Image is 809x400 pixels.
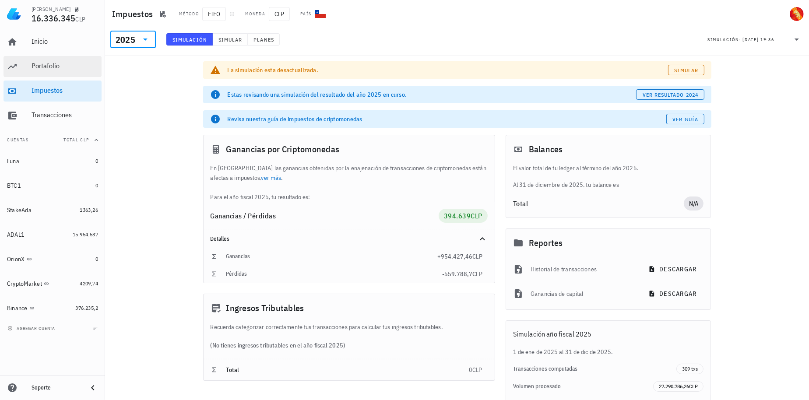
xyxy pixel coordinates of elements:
[642,91,698,98] span: ver resultado 2024
[643,286,703,302] button: descargar
[650,290,696,298] span: descargar
[442,270,472,278] span: -559.788,7
[4,249,102,270] a: OrionX 0
[261,174,281,182] a: ver más
[531,260,636,279] div: Historial de transacciones
[682,364,698,374] span: 309 txs
[218,36,243,43] span: Simular
[63,137,89,143] span: Total CLP
[650,265,696,273] span: descargar
[7,305,28,312] div: Binance
[513,383,654,390] div: Volumen procesado
[253,36,274,43] span: Planes
[7,7,21,21] img: LedgiFi
[4,200,102,221] a: StakeAda 1363,26
[32,62,98,70] div: Portafolio
[110,31,156,48] div: 2025
[506,347,711,357] div: 1 de ene de 2025 al 31 de dic de 2025.
[204,163,495,202] div: En [GEOGRAPHIC_DATA] las ganancias obtenidas por la enajenación de transacciones de criptomonedas...
[4,105,102,126] a: Transacciones
[506,163,711,189] div: Al 31 de diciembre de 2025, tu balance es
[204,135,495,163] div: Ganancias por Criptomonedas
[179,11,199,18] div: Método
[248,33,280,46] button: Planes
[4,130,102,151] button: CuentasTotal CLP
[531,284,636,303] div: Ganancias de capital
[672,116,698,123] span: Ver guía
[7,280,42,288] div: CryptoMarket
[204,322,495,332] div: Recuerda categorizar correctamente tus transacciones para calcular tus ingresos tributables.
[32,86,98,95] div: Impuestos
[95,256,98,262] span: 0
[472,253,482,260] span: CLP
[513,163,704,173] p: El valor total de tu ledger al término del año 2025.
[32,111,98,119] div: Transacciones
[80,280,98,287] span: 4209,74
[202,7,226,21] span: FIFO
[636,89,704,100] button: ver resultado 2024
[166,33,213,46] button: Simulación
[506,229,711,257] div: Reportes
[506,135,711,163] div: Balances
[73,231,98,238] span: 15.954.537
[471,211,482,220] span: CLP
[437,253,472,260] span: +954.427,46
[469,366,472,374] span: 0
[228,115,666,123] div: Revisa nuestra guía de impuestos de criptomonedas
[666,114,704,124] a: Ver guía
[245,11,265,18] div: Moneda
[742,35,774,44] div: [DATE] 19:36
[7,182,21,189] div: BTC1
[32,384,81,391] div: Soporte
[211,235,467,242] div: Detalles
[226,270,442,277] div: Pérdidas
[116,35,135,44] div: 2025
[112,7,156,21] h1: Impuestos
[7,256,25,263] div: OrionX
[213,33,248,46] button: Simular
[4,32,102,53] a: Inicio
[7,158,19,165] div: Luna
[300,11,312,18] div: País
[226,366,239,374] span: Total
[444,211,471,220] span: 394.639
[4,151,102,172] a: Luna 0
[4,81,102,102] a: Impuestos
[204,332,495,359] div: (No tienes ingresos tributables en el año fiscal 2025)
[659,383,689,389] span: 27.290.786,26
[506,321,711,347] div: Simulación año fiscal 2025
[4,56,102,77] a: Portafolio
[7,231,25,239] div: ADAL1
[702,31,807,48] div: Simulación:[DATE] 19:36
[513,365,677,372] div: Transacciones computadas
[707,34,742,45] div: Simulación:
[228,90,637,99] div: Estas revisando una simulación del resultado del año 2025 en curso.
[315,9,326,19] div: CL-icon
[4,298,102,319] a: Binance 376.235,2
[76,15,86,23] span: CLP
[204,230,495,248] div: Detalles
[689,383,698,389] span: CLP
[269,7,290,21] span: CLP
[95,158,98,164] span: 0
[4,273,102,294] a: CryptoMarket 4209,74
[790,7,804,21] div: avatar
[172,36,207,43] span: Simulación
[32,6,70,13] div: [PERSON_NAME]
[80,207,98,213] span: 1363,26
[228,66,668,74] div: La simulación esta desactualizada.
[472,366,482,374] span: CLP
[643,261,703,277] button: descargar
[472,270,482,278] span: CLP
[4,224,102,245] a: ADAL1 15.954.537
[75,305,98,311] span: 376.235,2
[674,67,699,74] span: Simular
[5,324,59,333] button: agregar cuenta
[689,196,699,211] span: N/A
[226,253,437,260] div: Ganancias
[95,182,98,189] span: 0
[7,207,32,214] div: StakeAda
[32,37,98,46] div: Inicio
[513,200,684,207] div: Total
[211,211,276,220] span: Ganancias / Pérdidas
